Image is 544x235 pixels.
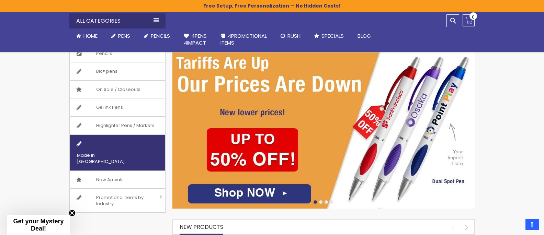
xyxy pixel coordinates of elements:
[358,32,371,39] span: Blog
[70,146,148,170] span: Made in [GEOGRAPHIC_DATA]
[177,28,214,51] a: 4Pens4impact
[69,13,166,28] div: All Categories
[463,14,475,26] a: 0
[214,28,274,51] a: 4PROMOTIONALITEMS
[69,28,104,44] a: Home
[89,171,131,189] span: New Arrivals
[151,32,170,39] span: Pencils
[180,223,223,231] span: New Products
[70,189,165,212] a: Promotional Items by Industry
[70,98,165,116] a: Gel Ink Pens
[447,221,459,233] div: prev
[89,45,119,62] span: Pencils
[220,32,267,46] span: 4PROMOTIONAL ITEMS
[307,28,351,44] a: Specials
[287,32,301,39] span: Rush
[89,62,124,80] span: Bic® pens
[172,48,475,209] img: /cheap-promotional-products.html
[70,45,165,62] a: Pencils
[13,218,64,232] span: Get your Mystery Deal!
[461,221,473,233] div: next
[472,14,475,20] span: 0
[7,215,70,235] div: Get your Mystery Deal!Close teaser
[89,98,130,116] span: Gel Ink Pens
[89,189,157,212] span: Promotional Items by Industry
[274,28,307,44] a: Rush
[70,171,165,189] a: New Arrivals
[184,32,207,46] span: 4Pens 4impact
[69,210,76,216] button: Close teaser
[70,135,165,171] a: Made in [GEOGRAPHIC_DATA]
[137,28,177,44] a: Pencils
[70,81,165,98] a: On Sale / Closeouts
[89,81,147,98] span: On Sale / Closeouts
[351,28,378,44] a: Blog
[83,32,98,39] span: Home
[118,32,130,39] span: Pens
[89,117,161,134] span: Highlighter Pens / Markers
[70,117,165,134] a: Highlighter Pens / Markers
[104,28,137,44] a: Pens
[70,62,165,80] a: Bic® pens
[525,219,539,230] a: Top
[321,32,344,39] span: Specials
